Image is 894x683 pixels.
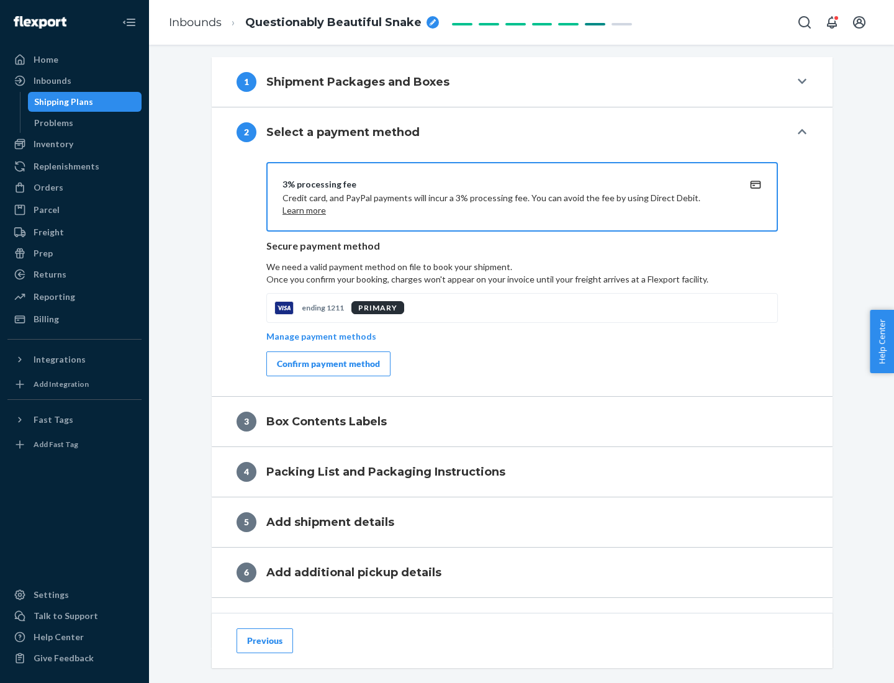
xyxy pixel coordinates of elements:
div: Give Feedback [34,652,94,664]
a: Add Fast Tag [7,435,142,455]
div: Orders [34,181,63,194]
p: Credit card, and PayPal payments will incur a 3% processing fee. You can avoid the fee by using D... [282,192,732,217]
button: Open account menu [847,10,872,35]
p: We need a valid payment method on file to book your shipment. [266,261,778,286]
a: Settings [7,585,142,605]
a: Help Center [7,627,142,647]
p: ending 1211 [302,302,344,313]
div: PRIMARY [351,301,404,314]
div: Integrations [34,353,86,366]
button: 3Box Contents Labels [212,397,833,446]
h4: Add shipment details [266,514,394,530]
a: Freight [7,222,142,242]
a: Problems [28,113,142,133]
div: Billing [34,313,59,325]
button: 7Shipping Quote [212,598,833,648]
a: Orders [7,178,142,197]
div: Fast Tags [34,414,73,426]
a: Inbounds [7,71,142,91]
a: Prep [7,243,142,263]
div: Home [34,53,58,66]
h4: Box Contents Labels [266,414,387,430]
ol: breadcrumbs [159,4,449,41]
span: Questionably Beautiful Snake [245,15,422,31]
h4: Shipment Packages and Boxes [266,74,449,90]
a: Shipping Plans [28,92,142,112]
a: Returns [7,265,142,284]
div: 4 [237,462,256,482]
div: Returns [34,268,66,281]
button: Learn more [282,204,326,217]
div: 5 [237,512,256,532]
a: Home [7,50,142,70]
h4: Select a payment method [266,124,420,140]
div: Inbounds [34,75,71,87]
button: Previous [237,628,293,653]
a: Billing [7,309,142,329]
div: 1 [237,72,256,92]
a: Reporting [7,287,142,307]
h4: Packing List and Packaging Instructions [266,464,505,480]
div: Settings [34,589,69,601]
div: Shipping Plans [34,96,93,108]
button: 5Add shipment details [212,497,833,547]
button: 6Add additional pickup details [212,548,833,597]
button: 2Select a payment method [212,107,833,157]
div: Help Center [34,631,84,643]
a: Inbounds [169,16,222,29]
div: Freight [34,226,64,238]
div: 3 [237,412,256,432]
button: Close Navigation [117,10,142,35]
button: Give Feedback [7,648,142,668]
div: Reporting [34,291,75,303]
p: Manage payment methods [266,330,376,343]
button: Confirm payment method [266,351,391,376]
button: Fast Tags [7,410,142,430]
a: Add Integration [7,374,142,394]
div: 3% processing fee [282,178,732,191]
button: Open notifications [819,10,844,35]
button: Integrations [7,350,142,369]
div: 2 [237,122,256,142]
div: Confirm payment method [277,358,380,370]
a: Replenishments [7,156,142,176]
p: Once you confirm your booking, charges won't appear on your invoice until your freight arrives at... [266,273,778,286]
div: Prep [34,247,53,260]
button: 1Shipment Packages and Boxes [212,57,833,107]
a: Talk to Support [7,606,142,626]
div: 6 [237,563,256,582]
div: Add Fast Tag [34,439,78,450]
a: Inventory [7,134,142,154]
button: Open Search Box [792,10,817,35]
div: Talk to Support [34,610,98,622]
div: Parcel [34,204,60,216]
p: Secure payment method [266,239,778,253]
h4: Add additional pickup details [266,564,441,581]
div: Add Integration [34,379,89,389]
a: Parcel [7,200,142,220]
button: Help Center [870,310,894,373]
div: Inventory [34,138,73,150]
img: Flexport logo [14,16,66,29]
button: 4Packing List and Packaging Instructions [212,447,833,497]
div: Replenishments [34,160,99,173]
div: Problems [34,117,73,129]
